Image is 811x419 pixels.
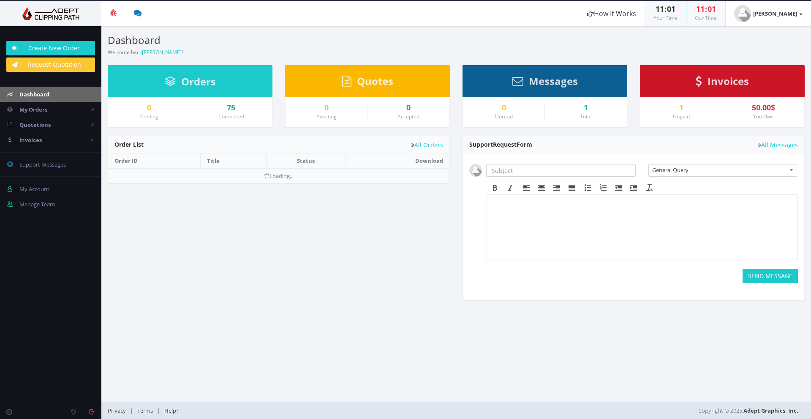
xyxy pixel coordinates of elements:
[495,113,513,120] small: Unread
[357,74,393,88] span: Quotes
[6,58,95,72] a: Request Quotation
[743,269,798,283] button: SEND MESSAGE
[342,79,393,87] a: Quotes
[529,74,578,88] span: Messages
[705,4,708,14] span: :
[108,35,450,46] h3: Dashboard
[139,113,158,120] small: Pending
[753,10,797,17] strong: [PERSON_NAME]
[579,1,645,26] a: How It Works
[673,113,690,120] small: Unpaid
[653,14,678,22] small: Your Time
[493,140,517,148] span: Request
[6,7,95,20] img: Adept Graphics
[664,4,667,14] span: :
[519,182,534,193] div: Align left
[726,1,811,26] a: [PERSON_NAME]
[19,161,66,168] span: Support Messages
[397,113,419,120] small: Accepted
[292,104,361,112] a: 0
[626,182,641,193] div: Increase indent
[642,182,657,193] div: Clear formatting
[345,153,449,168] th: Download
[218,113,244,120] small: Completed
[696,79,749,87] a: Invoices
[19,136,42,144] span: Invoices
[580,113,592,120] small: Total
[486,164,636,177] input: Subject
[611,182,626,193] div: Decrease indent
[165,79,216,87] a: Orders
[753,113,774,120] small: You Owe
[142,49,182,56] a: [PERSON_NAME]
[696,4,705,14] span: 11
[108,168,449,183] td: Loading...
[108,402,572,419] div: | |
[19,106,47,113] span: My Orders
[551,104,620,112] div: 1
[580,182,596,193] div: Bullet list
[181,74,216,88] span: Orders
[487,182,503,193] div: Bold
[6,41,95,55] a: Create New Order
[708,74,749,88] span: Invoices
[469,104,538,112] a: 0
[695,14,717,22] small: Our Time
[729,104,798,112] div: 50.00$
[19,200,55,208] span: Manage Team
[708,4,716,14] span: 01
[108,49,183,56] small: Welcome back !
[108,153,201,168] th: Order ID
[114,104,183,112] a: 0
[734,5,751,22] img: user_default.jpg
[201,153,267,168] th: Title
[108,407,130,414] a: Privacy
[487,194,797,260] iframe: Rich Text Area. Press ALT-F9 for menu. Press ALT-F10 for toolbar. Press ALT-0 for help
[534,182,549,193] div: Align center
[698,406,798,415] span: Copyright © 2025,
[19,90,49,98] span: Dashboard
[19,185,49,193] span: My Account
[564,182,580,193] div: Justify
[469,140,532,148] span: Support Form
[19,121,51,129] span: Quotations
[374,104,443,112] a: 0
[160,407,183,414] a: Help?
[469,164,482,177] img: user_default.jpg
[503,182,518,193] div: Italic
[758,142,798,148] a: All Messages
[656,4,664,14] span: 11
[196,104,266,112] a: 75
[652,164,786,175] span: General Query
[411,142,443,148] a: All Orders
[133,407,157,414] a: Terms
[267,153,346,168] th: Status
[549,182,564,193] div: Align right
[596,182,611,193] div: Numbered list
[667,4,675,14] span: 01
[512,79,578,87] a: Messages
[316,113,337,120] small: Awaiting
[114,140,144,148] span: Order List
[647,104,716,112] a: 1
[743,407,798,414] a: Adept Graphics, Inc.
